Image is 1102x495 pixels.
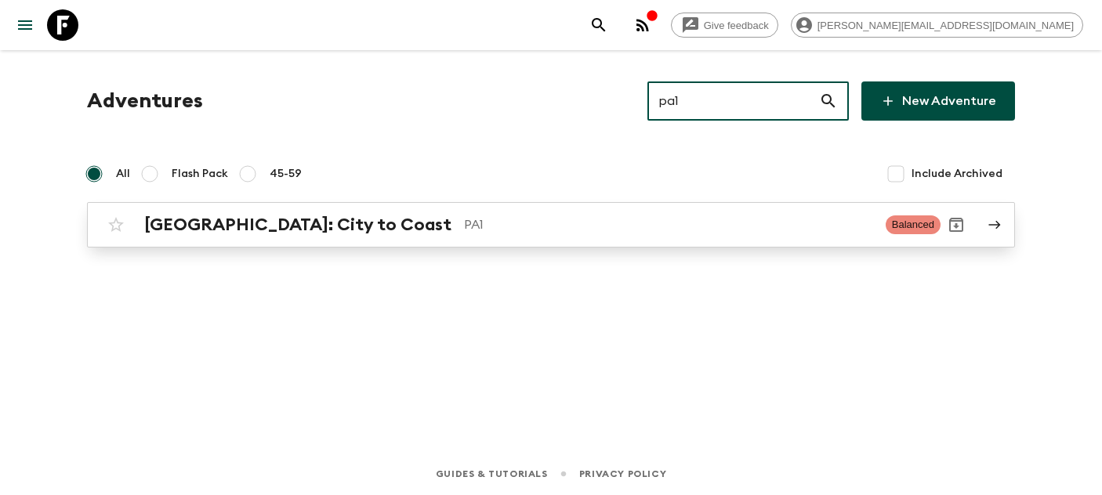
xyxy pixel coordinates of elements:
[464,215,873,234] p: PA1
[436,465,548,482] a: Guides & Tutorials
[671,13,778,38] a: Give feedback
[87,85,203,117] h1: Adventures
[941,209,972,240] button: Archive
[583,9,614,41] button: search adventures
[809,20,1082,31] span: [PERSON_NAME][EMAIL_ADDRESS][DOMAIN_NAME]
[270,166,302,182] span: 45-59
[886,215,941,234] span: Balanced
[912,166,1002,182] span: Include Archived
[116,166,130,182] span: All
[791,13,1083,38] div: [PERSON_NAME][EMAIL_ADDRESS][DOMAIN_NAME]
[695,20,778,31] span: Give feedback
[579,465,666,482] a: Privacy Policy
[87,202,1015,247] a: [GEOGRAPHIC_DATA]: City to CoastPA1BalancedArchive
[144,215,451,235] h2: [GEOGRAPHIC_DATA]: City to Coast
[9,9,41,41] button: menu
[861,81,1015,121] a: New Adventure
[172,166,228,182] span: Flash Pack
[647,79,819,123] input: e.g. AR1, Argentina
